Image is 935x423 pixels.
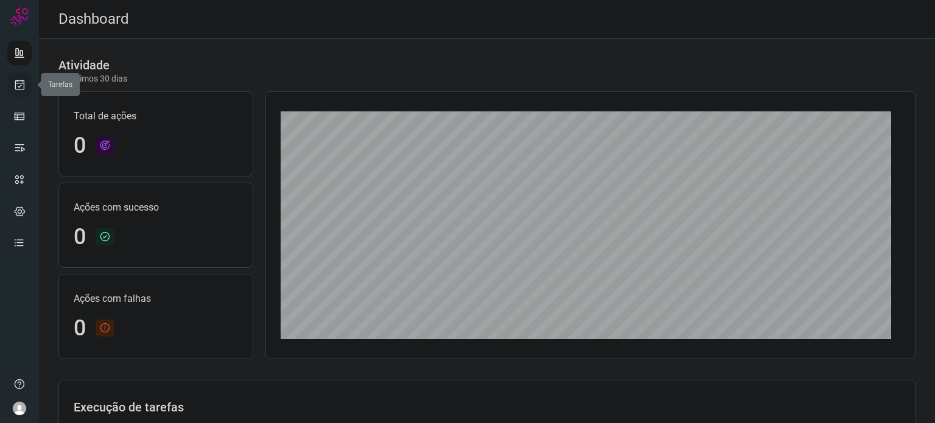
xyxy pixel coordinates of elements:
h1: 0 [74,224,86,250]
span: Tarefas [48,80,72,89]
p: Total de ações [74,109,238,124]
img: avatar-user-boy.jpg [12,401,27,416]
h3: Execução de tarefas [74,400,900,414]
h2: Dashboard [58,10,129,28]
p: Ações com sucesso [74,200,238,215]
p: Últimos 30 dias [58,72,127,85]
p: Ações com falhas [74,292,238,306]
h1: 0 [74,315,86,341]
h3: Atividade [58,58,110,72]
h1: 0 [74,133,86,159]
img: Logo [10,7,29,26]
